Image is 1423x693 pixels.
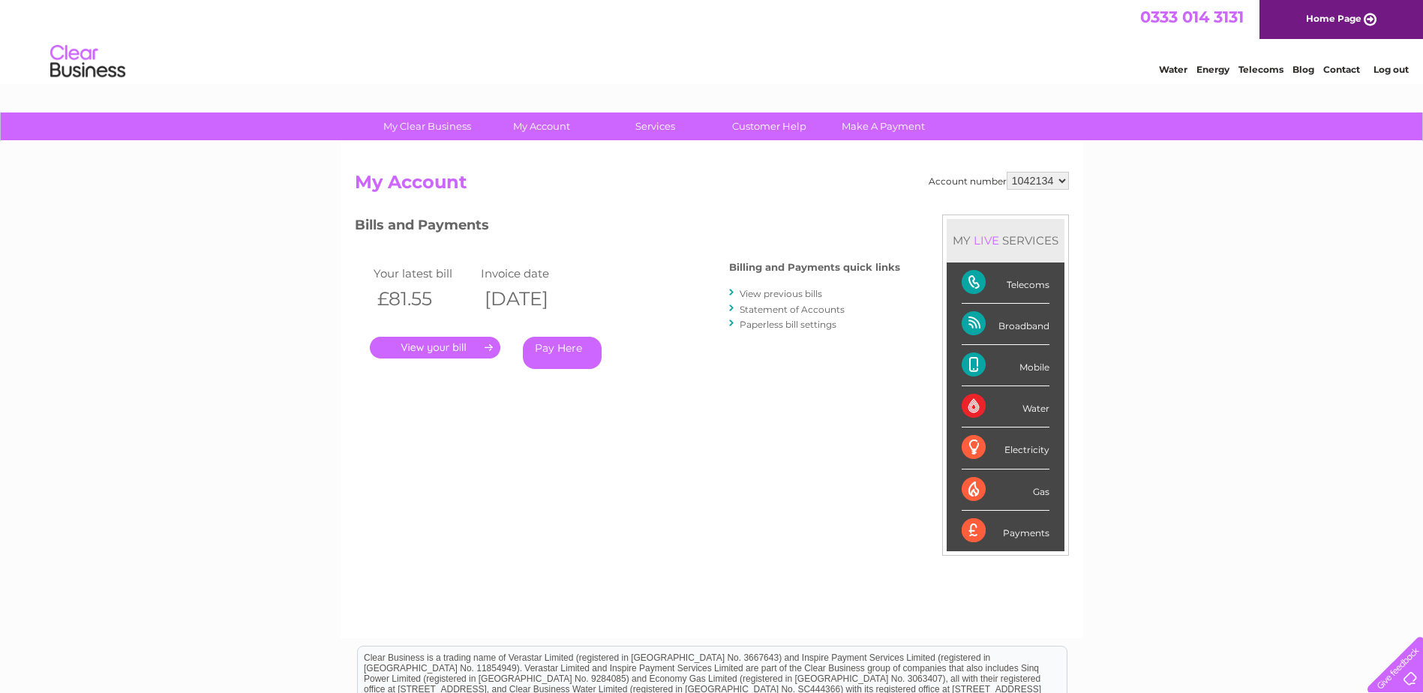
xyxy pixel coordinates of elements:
[523,337,602,369] a: Pay Here
[355,214,900,241] h3: Bills and Payments
[365,112,489,140] a: My Clear Business
[477,283,585,314] th: [DATE]
[1238,64,1283,75] a: Telecoms
[50,39,126,85] img: logo.png
[593,112,717,140] a: Services
[1292,64,1314,75] a: Blog
[740,319,836,330] a: Paperless bill settings
[929,172,1069,190] div: Account number
[355,172,1069,200] h2: My Account
[971,233,1002,247] div: LIVE
[1159,64,1187,75] a: Water
[1196,64,1229,75] a: Energy
[479,112,603,140] a: My Account
[358,8,1067,73] div: Clear Business is a trading name of Verastar Limited (registered in [GEOGRAPHIC_DATA] No. 3667643...
[707,112,831,140] a: Customer Help
[962,469,1049,511] div: Gas
[962,427,1049,469] div: Electricity
[962,386,1049,427] div: Water
[962,511,1049,551] div: Payments
[1323,64,1360,75] a: Contact
[1140,7,1244,26] a: 0333 014 3131
[477,263,585,283] td: Invoice date
[1373,64,1409,75] a: Log out
[370,263,478,283] td: Your latest bill
[370,337,500,358] a: .
[740,304,845,315] a: Statement of Accounts
[740,288,822,299] a: View previous bills
[962,262,1049,304] div: Telecoms
[947,219,1064,262] div: MY SERVICES
[821,112,945,140] a: Make A Payment
[729,262,900,273] h4: Billing and Payments quick links
[370,283,478,314] th: £81.55
[962,345,1049,386] div: Mobile
[962,304,1049,345] div: Broadband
